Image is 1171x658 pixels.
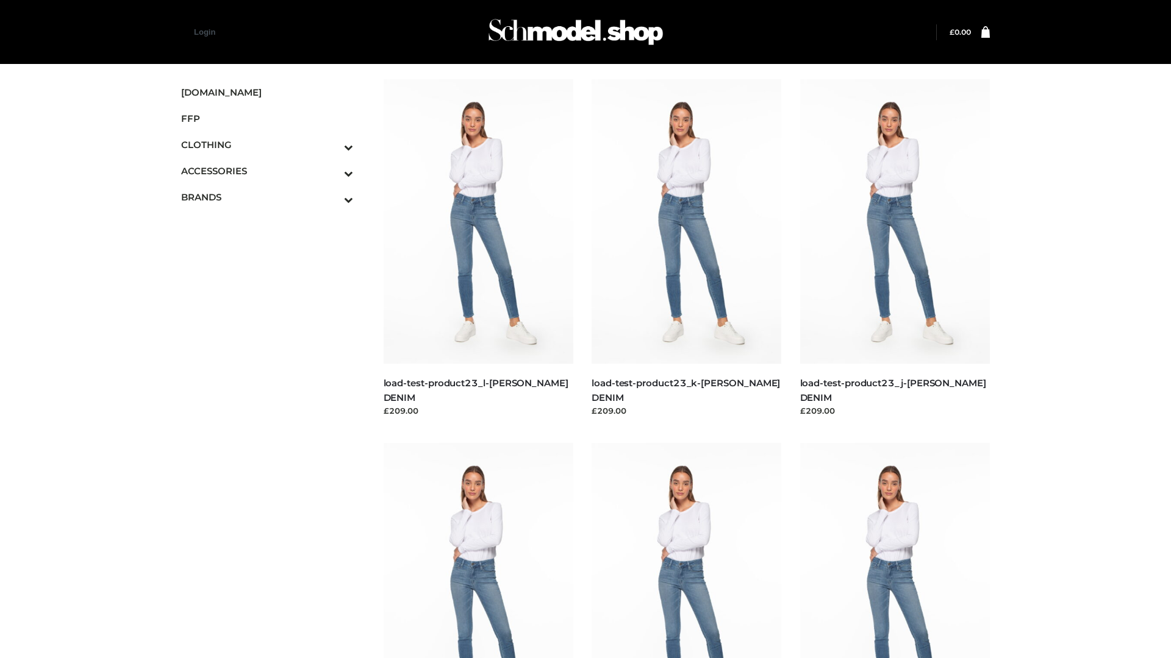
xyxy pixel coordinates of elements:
a: Login [194,27,215,37]
div: £209.00 [800,405,990,417]
img: Schmodel Admin 964 [484,8,667,56]
a: ACCESSORIESToggle Submenu [181,158,353,184]
span: £ [950,27,954,37]
span: CLOTHING [181,138,353,152]
span: BRANDS [181,190,353,204]
a: load-test-product23_j-[PERSON_NAME] DENIM [800,377,986,403]
a: £0.00 [950,27,971,37]
a: [DOMAIN_NAME] [181,79,353,105]
span: ACCESSORIES [181,164,353,178]
bdi: 0.00 [950,27,971,37]
div: £209.00 [592,405,782,417]
span: [DOMAIN_NAME] [181,85,353,99]
a: load-test-product23_l-[PERSON_NAME] DENIM [384,377,568,403]
div: £209.00 [384,405,574,417]
span: FFP [181,111,353,126]
a: FFP [181,105,353,132]
button: Toggle Submenu [310,132,353,158]
a: load-test-product23_k-[PERSON_NAME] DENIM [592,377,780,403]
button: Toggle Submenu [310,184,353,210]
a: CLOTHINGToggle Submenu [181,132,353,158]
button: Toggle Submenu [310,158,353,184]
a: BRANDSToggle Submenu [181,184,353,210]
